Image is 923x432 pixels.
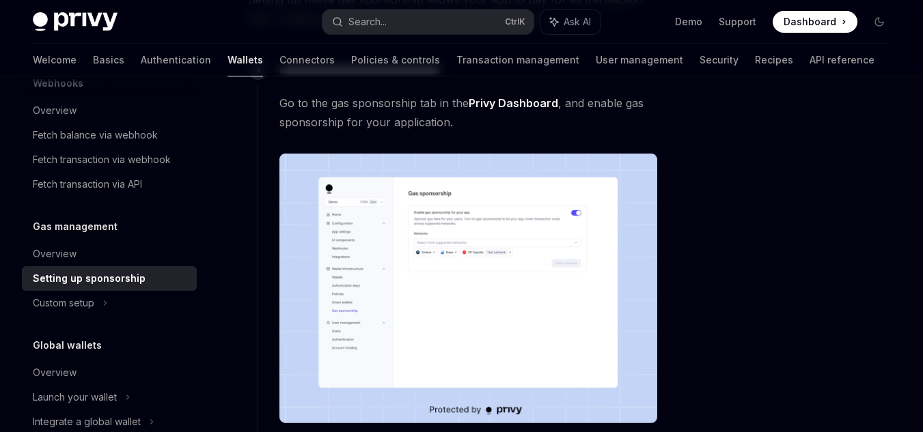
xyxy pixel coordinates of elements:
button: Ask AI [540,10,601,34]
div: Search... [348,14,387,30]
h5: Global wallets [33,337,102,354]
div: Overview [33,102,77,119]
a: Welcome [33,44,77,76]
div: Fetch balance via webhook [33,127,158,143]
div: Overview [33,364,77,381]
a: Authentication [141,44,211,76]
span: Go to the gas sponsorship tab in the , and enable gas sponsorship for your application. [279,93,657,132]
div: Setting up sponsorship [33,270,146,287]
button: Search...CtrlK [322,10,534,34]
a: Fetch balance via webhook [22,123,197,147]
img: dark logo [33,12,118,31]
a: Overview [22,360,197,385]
a: Overview [22,242,197,266]
a: Support [719,15,756,29]
a: Basics [93,44,124,76]
a: Setting up sponsorship [22,266,197,291]
div: Fetch transaction via webhook [33,152,171,168]
a: Fetch transaction via API [22,172,197,197]
div: Overview [33,246,77,262]
div: Integrate a global wallet [33,414,141,430]
a: Demo [675,15,702,29]
div: Launch your wallet [33,389,117,405]
a: Security [700,44,739,76]
a: Connectors [279,44,335,76]
button: Toggle dark mode [868,11,890,33]
div: Custom setup [33,295,94,311]
a: API reference [810,44,874,76]
span: Ask AI [564,15,591,29]
a: User management [596,44,683,76]
div: Fetch transaction via API [33,176,142,192]
span: Ctrl K [505,16,525,27]
a: Transaction management [456,44,579,76]
a: Dashboard [773,11,857,33]
a: Privy Dashboard [469,96,558,111]
a: Fetch transaction via webhook [22,147,197,172]
a: Wallets [228,44,263,76]
a: Overview [22,98,197,123]
a: Policies & controls [351,44,440,76]
h5: Gas management [33,218,118,235]
img: images/gas-sponsorship.png [279,154,657,423]
span: Dashboard [784,15,836,29]
a: Recipes [755,44,793,76]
